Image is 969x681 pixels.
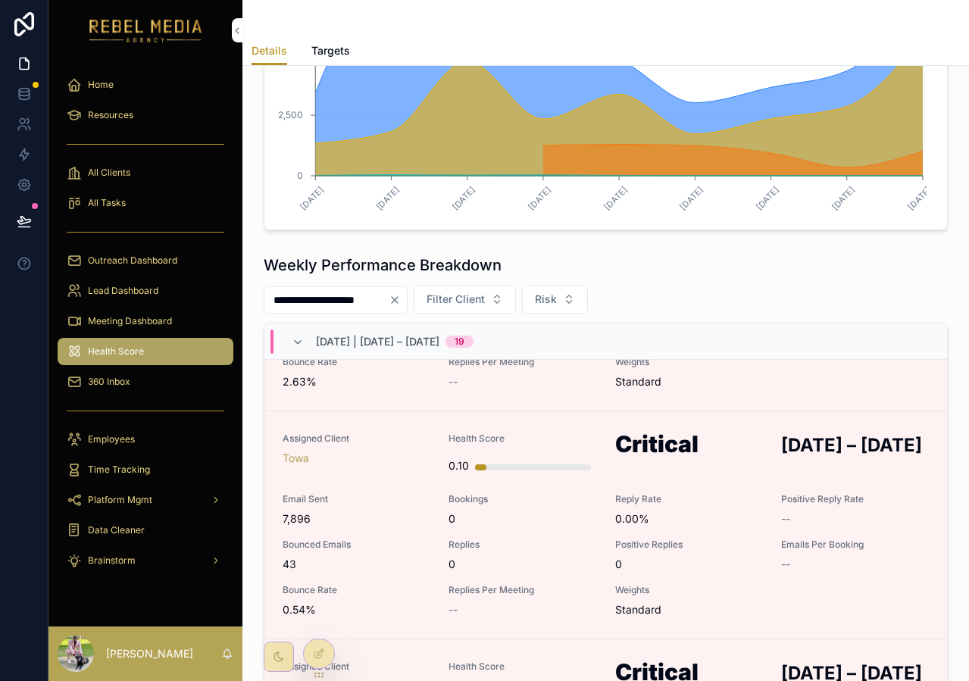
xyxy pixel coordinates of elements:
[88,255,177,267] span: Outreach Dashboard
[449,356,596,368] span: Replies Per Meeting
[449,433,596,445] span: Health Score
[58,71,233,98] a: Home
[449,511,596,526] span: 0
[58,486,233,514] a: Platform Mgmt
[311,37,350,67] a: Targets
[58,456,233,483] a: Time Tracking
[427,292,485,307] span: Filter Client
[89,18,202,42] img: App logo
[58,189,233,217] a: All Tasks
[264,411,947,639] a: Assigned ClientTowaHealth Score0.10Critical[DATE] – [DATE]Email Sent7,896Bookings0Reply Rate0.00%...
[252,37,287,66] a: Details
[283,451,309,466] a: Towa
[58,247,233,274] a: Outreach Dashboard
[58,517,233,544] a: Data Cleaner
[830,185,857,212] text: [DATE]
[316,334,439,349] span: [DATE] | [DATE] – [DATE]
[678,185,705,212] text: [DATE]
[781,493,929,505] span: Positive Reply Rate
[88,315,172,327] span: Meeting Dashboard
[88,345,144,358] span: Health Score
[615,493,763,505] span: Reply Rate
[615,433,763,461] h1: Critical
[455,336,464,348] div: 19
[535,292,557,307] span: Risk
[283,539,430,551] span: Bounced Emails
[905,185,933,212] text: [DATE]
[264,255,502,276] h1: Weekly Performance Breakdown
[297,170,303,181] tspan: 0
[449,451,469,481] div: 0.10
[88,376,130,388] span: 360 Inbox
[58,547,233,574] a: Brainstorm
[414,285,516,314] button: Select Button
[88,433,135,445] span: Employees
[283,493,430,505] span: Email Sent
[283,557,430,572] span: 43
[283,584,430,596] span: Bounce Rate
[58,102,233,129] a: Resources
[615,557,763,572] span: 0
[48,61,242,594] div: scrollable content
[522,285,588,314] button: Select Button
[88,285,158,297] span: Lead Dashboard
[449,661,596,673] span: Health Score
[311,43,350,58] span: Targets
[283,661,430,673] span: Assigned Client
[449,374,458,389] span: --
[450,185,477,212] text: [DATE]
[88,494,152,506] span: Platform Mgmt
[526,185,553,212] text: [DATE]
[615,602,661,617] span: Standard
[615,539,763,551] span: Positive Replies
[58,338,233,365] a: Health Score
[449,584,596,596] span: Replies Per Meeting
[449,557,596,572] span: 0
[88,197,126,209] span: All Tasks
[449,539,596,551] span: Replies
[252,43,287,58] span: Details
[781,433,929,458] h2: [DATE] – [DATE]
[58,426,233,453] a: Employees
[602,185,629,212] text: [DATE]
[283,602,430,617] span: 0.54%
[88,464,150,476] span: Time Tracking
[88,109,133,121] span: Resources
[88,554,136,567] span: Brainstorm
[389,294,407,306] button: Clear
[449,602,458,617] span: --
[781,539,929,551] span: Emails Per Booking
[283,374,430,389] span: 2.63%
[754,185,781,212] text: [DATE]
[615,511,763,526] span: 0.00%
[58,277,233,305] a: Lead Dashboard
[58,368,233,395] a: 360 Inbox
[615,374,661,389] span: Standard
[449,493,596,505] span: Bookings
[374,185,402,212] text: [DATE]
[58,308,233,335] a: Meeting Dashboard
[283,511,430,526] span: 7,896
[299,185,326,212] text: [DATE]
[781,511,790,526] span: --
[283,356,430,368] span: Bounce Rate
[615,584,763,596] span: Weights
[88,167,130,179] span: All Clients
[88,524,145,536] span: Data Cleaner
[781,557,790,572] span: --
[283,433,430,445] span: Assigned Client
[106,646,193,661] p: [PERSON_NAME]
[615,356,763,368] span: Weights
[58,159,233,186] a: All Clients
[88,79,114,91] span: Home
[278,109,303,120] tspan: 2,500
